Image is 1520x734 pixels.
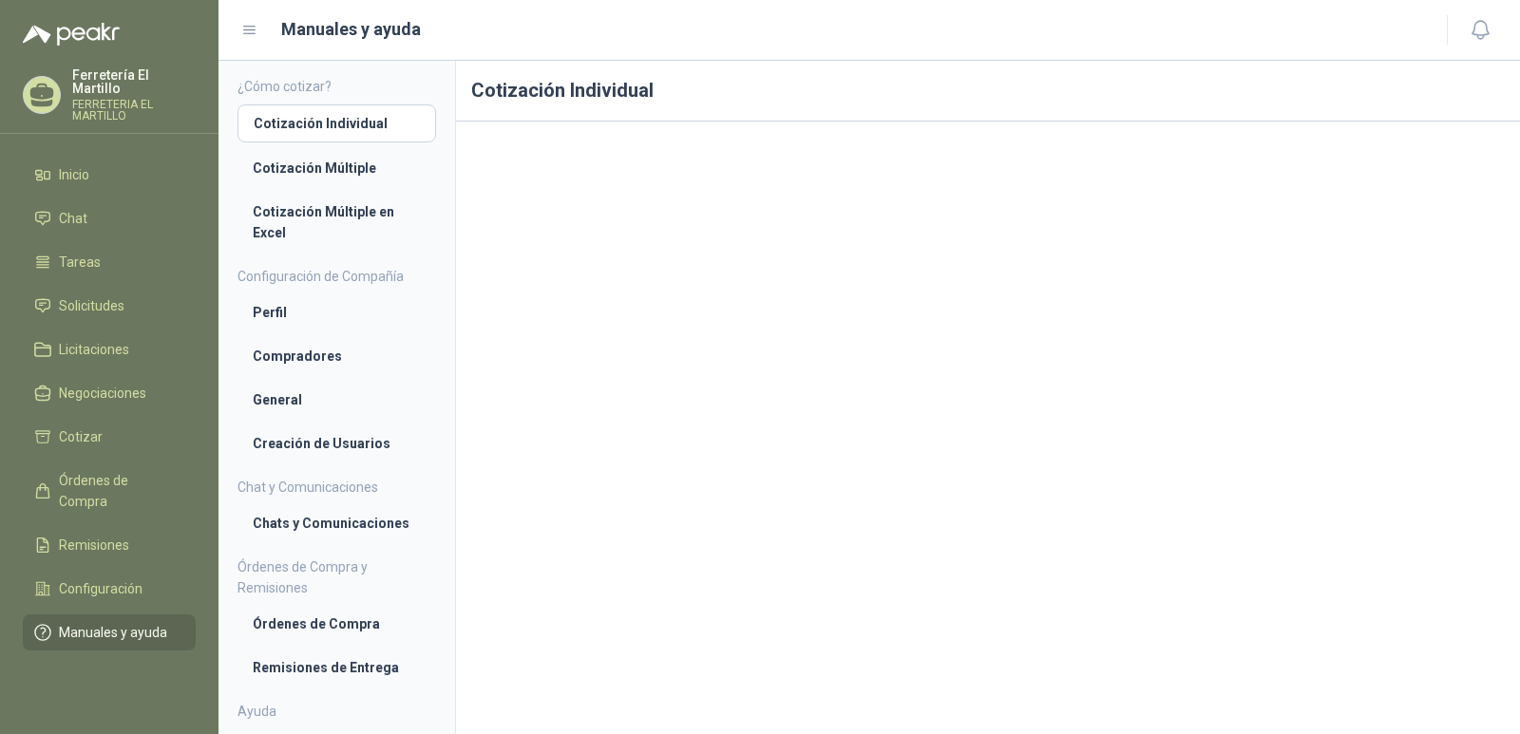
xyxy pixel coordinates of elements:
[23,614,196,650] a: Manuales y ayuda
[23,419,196,455] a: Cotizar
[59,470,178,512] span: Órdenes de Compra
[237,556,436,598] h4: Órdenes de Compra y Remisiones
[59,383,146,404] span: Negociaciones
[23,23,120,46] img: Logo peakr
[253,657,421,678] li: Remisiones de Entrega
[237,425,436,461] a: Creación de Usuarios
[237,606,436,642] a: Órdenes de Compra
[254,113,420,134] li: Cotización Individual
[23,571,196,607] a: Configuración
[237,194,436,251] a: Cotización Múltiple en Excel
[59,622,167,643] span: Manuales y ayuda
[253,346,421,367] li: Compradores
[23,200,196,236] a: Chat
[253,201,421,243] li: Cotización Múltiple en Excel
[23,157,196,193] a: Inicio
[253,389,421,410] li: General
[23,462,196,519] a: Órdenes de Compra
[237,104,436,142] a: Cotización Individual
[237,649,436,686] a: Remisiones de Entrega
[253,158,421,179] li: Cotización Múltiple
[281,16,421,43] h1: Manuales y ayuda
[253,513,421,534] li: Chats y Comunicaciones
[59,252,101,273] span: Tareas
[237,382,436,418] a: General
[23,288,196,324] a: Solicitudes
[72,99,196,122] p: FERRETERIA EL MARTILLO
[59,578,142,599] span: Configuración
[59,339,129,360] span: Licitaciones
[59,535,129,555] span: Remisiones
[23,527,196,563] a: Remisiones
[237,505,436,541] a: Chats y Comunicaciones
[59,426,103,447] span: Cotizar
[237,701,436,722] h4: Ayuda
[23,331,196,367] a: Licitaciones
[237,477,436,498] h4: Chat y Comunicaciones
[237,150,436,186] a: Cotización Múltiple
[253,302,421,323] li: Perfil
[59,208,87,229] span: Chat
[23,244,196,280] a: Tareas
[59,295,124,316] span: Solicitudes
[471,137,1505,715] iframe: 953374dfa75b41f38925b712e2491bfd
[59,164,89,185] span: Inicio
[253,433,421,454] li: Creación de Usuarios
[237,338,436,374] a: Compradores
[72,68,196,95] p: Ferretería El Martillo
[23,375,196,411] a: Negociaciones
[456,61,1520,122] h1: Cotización Individual
[237,294,436,330] a: Perfil
[253,613,421,634] li: Órdenes de Compra
[237,76,436,97] h4: ¿Cómo cotizar?
[237,266,436,287] h4: Configuración de Compañía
